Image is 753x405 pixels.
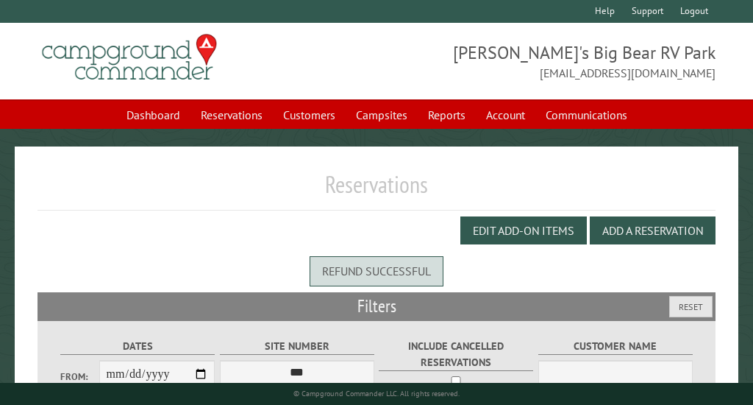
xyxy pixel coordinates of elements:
[538,338,693,355] label: Customer Name
[38,292,715,320] h2: Filters
[60,338,215,355] label: Dates
[118,101,189,129] a: Dashboard
[192,101,271,129] a: Reservations
[293,389,460,398] small: © Campground Commander LLC. All rights reserved.
[220,338,374,355] label: Site Number
[38,170,715,211] h1: Reservations
[419,101,474,129] a: Reports
[60,370,99,384] label: From:
[460,216,587,244] button: Edit Add-on Items
[376,40,715,82] span: [PERSON_NAME]'s Big Bear RV Park [EMAIL_ADDRESS][DOMAIN_NAME]
[347,101,416,129] a: Campsites
[669,296,713,317] button: Reset
[310,256,443,286] div: Refund successful
[379,338,533,370] label: Include Cancelled Reservations
[38,29,221,86] img: Campground Commander
[477,101,534,129] a: Account
[537,101,636,129] a: Communications
[590,216,715,244] button: Add a Reservation
[274,101,344,129] a: Customers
